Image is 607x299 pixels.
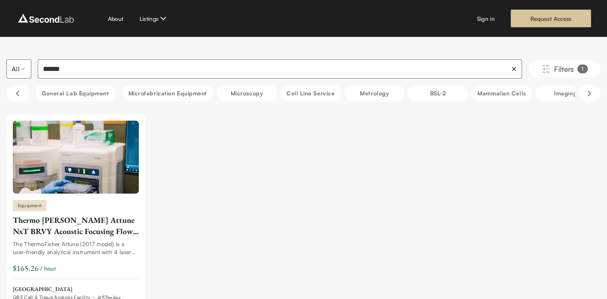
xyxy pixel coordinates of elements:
button: Mammalian Cells [471,85,532,101]
a: Sign in [477,14,495,23]
div: $165.26 [13,263,39,274]
button: Microfabrication Equipment [122,85,213,101]
button: Microscopy [217,85,277,101]
span: [GEOGRAPHIC_DATA] [13,285,121,293]
span: / hour [40,264,56,273]
button: Imaging [535,85,595,101]
button: Filters [528,60,601,78]
button: Select listing type [6,59,31,79]
span: Filters [554,63,574,75]
button: Metrology [344,85,404,101]
a: Request Access [511,10,591,27]
div: Thermo [PERSON_NAME] Attune NxT BRVY Acoustic Focusing Flow Cytometer [13,214,139,237]
div: The ThermoFisher Attune (2017 model) is a user-friendly analytical instrument with 4 laser excita... [13,240,139,256]
button: Listings [139,14,168,23]
button: General Lab equipment [35,85,116,101]
button: Scroll left [6,85,29,102]
button: Scroll right [578,85,601,102]
span: Equipment [18,202,42,209]
a: About [108,14,124,23]
button: Cell line service [280,85,341,101]
div: 1 [577,65,588,73]
img: Thermo Fisher Attune NxT BRVY Acoustic Focusing Flow Cytometer [13,121,139,194]
img: logo [16,12,76,25]
button: BSL-2 [408,85,468,101]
